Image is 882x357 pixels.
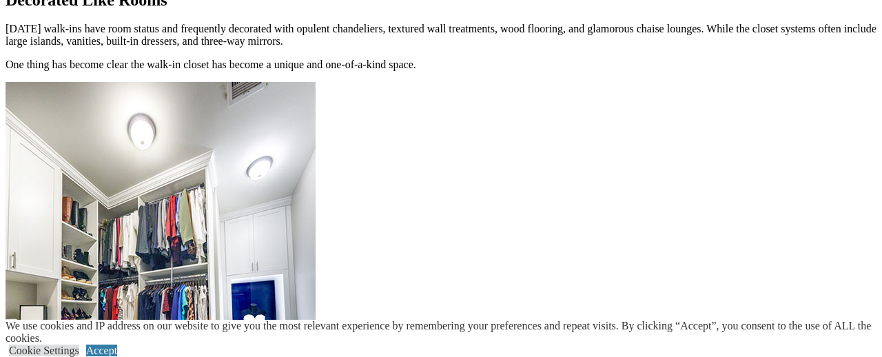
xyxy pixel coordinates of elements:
a: Cookie Settings [9,345,79,356]
div: We use cookies and IP address on our website to give you the most relevant experience by remember... [6,320,882,345]
p: [DATE] walk-ins have room status and frequently decorated with opulent chandeliers, textured wall... [6,23,876,48]
a: Accept [86,345,117,356]
p: One thing has become clear the walk-in closet has become a unique and one-of-a-kind space. [6,59,876,71]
